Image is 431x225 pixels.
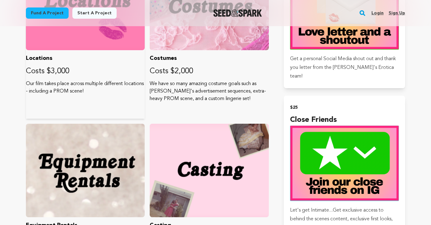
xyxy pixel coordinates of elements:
[213,9,262,17] img: Seed&Spark Logo Dark Mode
[150,54,269,63] p: Costumes
[290,103,399,112] h2: $25
[290,126,399,201] img: incentive
[371,8,384,18] a: Login
[213,9,262,17] a: Seed&Spark Homepage
[150,80,269,103] p: We have so many amazing costume goals such as [PERSON_NAME]'s advertisement sequences, extra-heav...
[26,7,69,19] a: Fund a project
[26,80,145,95] p: Our film takes place across multiple different locations - including a PROM scene!
[290,114,399,126] h4: Close Friends
[26,54,145,63] p: Locations
[26,66,145,76] p: Costs $3,000
[290,55,399,81] p: Get a personal Social Media shout out and thank you letter from the [PERSON_NAME]'s Erotica team!
[72,7,117,19] a: Start a project
[389,8,405,18] a: Sign up
[150,66,269,76] p: Costs $2,000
